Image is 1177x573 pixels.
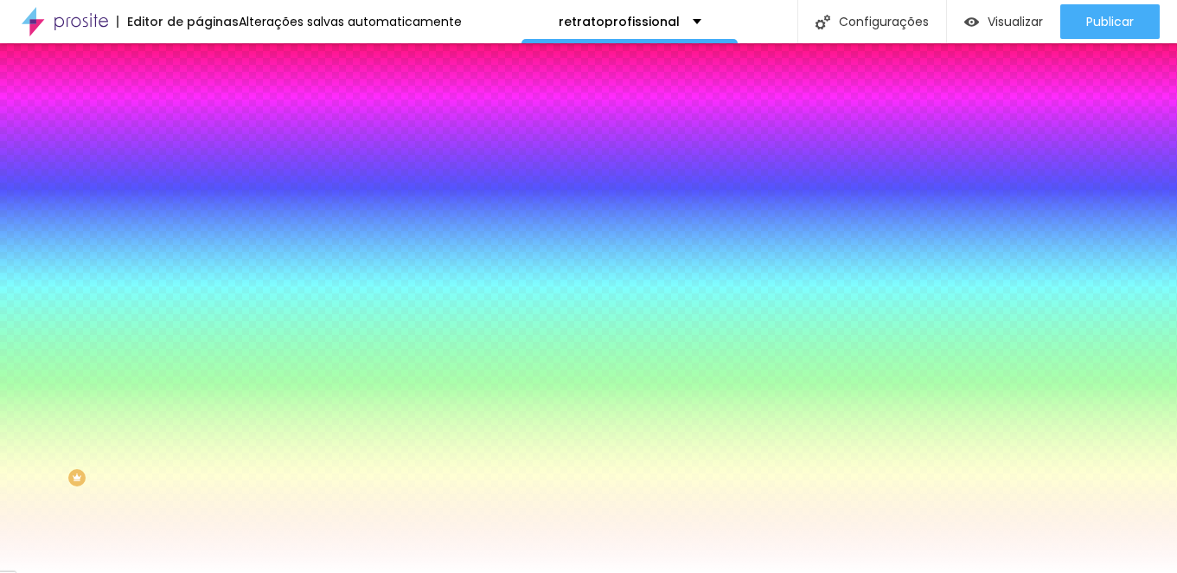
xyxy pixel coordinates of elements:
img: view-1.svg [964,15,979,29]
span: Publicar [1086,15,1134,29]
div: Editor de páginas [117,16,239,28]
div: Alterações salvas automaticamente [239,16,462,28]
button: Visualizar [947,4,1060,39]
img: Icone [816,15,830,29]
p: retratoprofissional [559,16,680,28]
span: Visualizar [988,15,1043,29]
button: Publicar [1060,4,1160,39]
